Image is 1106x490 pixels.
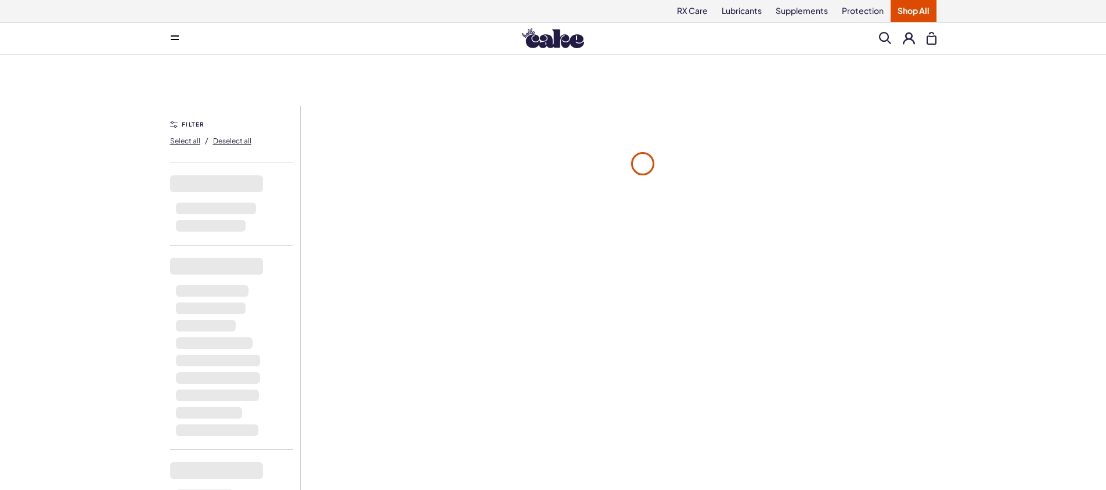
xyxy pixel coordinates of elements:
[213,136,251,145] span: Deselect all
[205,135,208,146] span: /
[522,28,584,48] img: Hello Cake
[213,131,251,150] button: Deselect all
[170,131,200,150] button: Select all
[170,136,200,145] span: Select all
